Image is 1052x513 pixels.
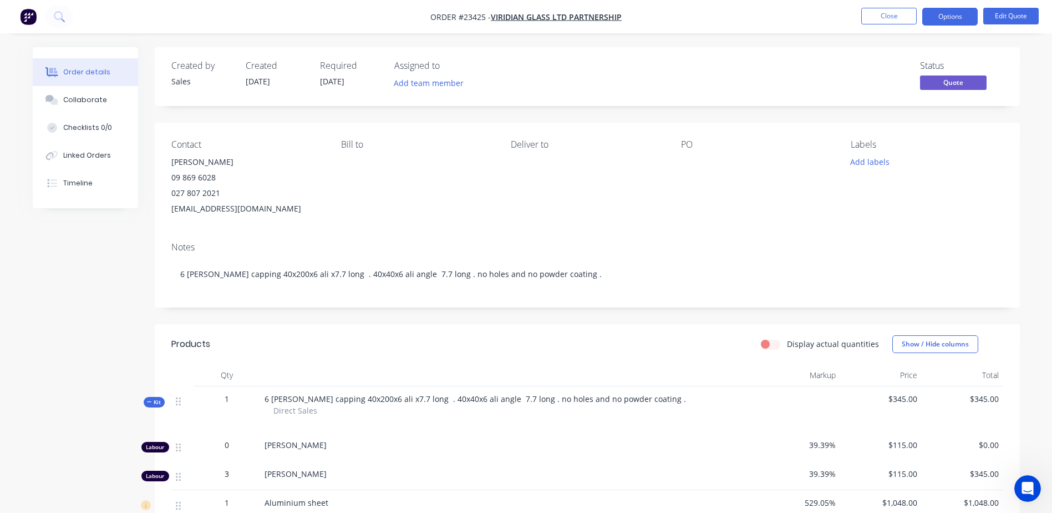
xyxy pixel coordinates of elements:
[926,468,999,480] span: $345.00
[922,8,978,26] button: Options
[681,139,833,150] div: PO
[144,397,165,408] div: Kit
[920,76,987,89] span: Quote
[851,139,1003,150] div: Labels
[265,469,327,479] span: [PERSON_NAME]
[388,76,469,90] button: Add team member
[845,439,917,451] span: $115.00
[171,61,232,71] div: Created by
[920,61,1003,71] div: Status
[787,338,879,350] label: Display actual quantities
[33,58,138,86] button: Order details
[171,338,210,351] div: Products
[171,139,323,150] div: Contact
[1014,475,1041,502] iframe: Intercom live chat
[845,393,917,405] span: $345.00
[194,364,260,386] div: Qty
[320,61,381,71] div: Required
[147,398,161,406] span: Kit
[171,154,323,217] div: [PERSON_NAME]09 869 6028027 807 2021[EMAIL_ADDRESS][DOMAIN_NAME]
[491,12,622,22] a: Viridian Glass Ltd Partnership
[171,257,1003,291] div: 6 [PERSON_NAME] capping 40x200x6 ali x7.7 long . 40x40x6 ali angle 7.7 long . no holes and no pow...
[225,497,229,509] span: 1
[926,497,999,509] span: $1,048.00
[171,201,323,217] div: [EMAIL_ADDRESS][DOMAIN_NAME]
[764,468,836,480] span: 39.39%
[225,468,229,480] span: 3
[33,86,138,114] button: Collaborate
[320,76,344,87] span: [DATE]
[171,76,232,87] div: Sales
[430,12,491,22] span: Order #23425 -
[63,95,107,105] div: Collaborate
[265,394,686,404] span: 6 [PERSON_NAME] capping 40x200x6 ali x7.7 long . 40x40x6 ali angle 7.7 long . no holes and no pow...
[764,439,836,451] span: 39.39%
[840,364,922,386] div: Price
[63,67,110,77] div: Order details
[141,442,169,452] div: Labour
[861,8,917,24] button: Close
[394,76,470,90] button: Add team member
[845,468,917,480] span: $115.00
[225,439,229,451] span: 0
[246,61,307,71] div: Created
[141,471,169,481] div: Labour
[171,154,323,170] div: [PERSON_NAME]
[926,393,999,405] span: $345.00
[983,8,1039,24] button: Edit Quote
[920,76,987,92] button: Quote
[246,76,270,87] span: [DATE]
[394,61,505,71] div: Assigned to
[764,497,836,509] span: 529.05%
[63,178,93,188] div: Timeline
[845,154,896,169] button: Add labels
[341,139,493,150] div: Bill to
[225,393,229,405] span: 1
[892,335,978,353] button: Show / Hide columns
[171,170,323,185] div: 09 869 6028
[33,169,138,197] button: Timeline
[845,497,917,509] span: $1,048.00
[171,185,323,201] div: 027 807 2021
[33,142,138,169] button: Linked Orders
[171,242,1003,253] div: Notes
[265,440,327,450] span: [PERSON_NAME]
[63,150,111,160] div: Linked Orders
[922,364,1003,386] div: Total
[265,497,328,508] span: Aluminium sheet
[511,139,663,150] div: Deliver to
[759,364,841,386] div: Markup
[20,8,37,25] img: Factory
[63,123,112,133] div: Checklists 0/0
[33,114,138,142] button: Checklists 0/0
[926,439,999,451] span: $0.00
[273,405,317,416] span: Direct Sales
